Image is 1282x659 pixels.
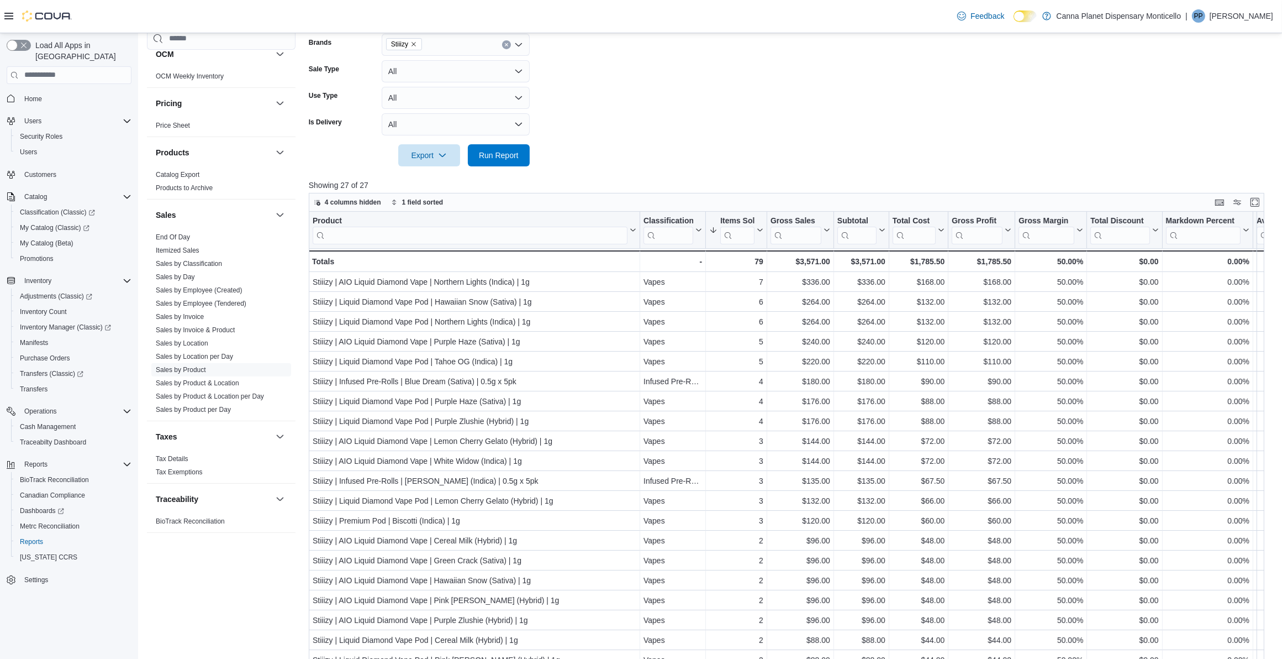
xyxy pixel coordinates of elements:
input: Dark Mode [1014,11,1037,22]
span: PP [1194,9,1203,23]
span: Dashboards [20,506,64,515]
button: Gross Profit [952,216,1011,244]
div: Stiiizy | Liquid Diamond Vape Pod | Hawaiian Snow (Sativa) | 1g [313,295,636,308]
div: 79 [709,255,763,268]
button: Users [2,113,136,129]
div: 50.00% [1019,315,1083,328]
div: - [643,255,702,268]
span: Security Roles [20,132,62,141]
div: 50.00% [1019,335,1083,348]
button: Sales [156,210,271,221]
button: Security Roles [11,129,136,144]
button: 1 field sorted [387,196,448,209]
span: My Catalog (Classic) [15,221,131,234]
button: Operations [20,405,61,418]
div: OCM [147,70,296,87]
img: Cova [22,11,72,22]
span: Sales by Invoice & Product [156,326,235,334]
a: Customers [20,168,61,181]
div: $110.00 [893,355,945,368]
span: Adjustments (Classic) [20,292,92,301]
div: $336.00 [837,275,885,289]
div: Gross Sales [771,216,821,226]
button: Enter fullscreen [1248,196,1262,209]
a: Classification (Classic) [11,205,136,220]
h3: OCM [156,49,174,60]
a: [US_STATE] CCRS [15,551,82,564]
a: Canadian Compliance [15,489,89,502]
span: 4 columns hidden [325,198,381,207]
div: $264.00 [837,315,885,328]
span: Sales by Classification [156,259,222,268]
button: Product [313,216,636,244]
div: 5 [709,355,763,368]
span: Reports [24,460,48,469]
span: [US_STATE] CCRS [20,553,77,562]
span: Transfers (Classic) [20,369,83,378]
a: Sales by Location per Day [156,353,233,360]
button: Run Report [468,144,530,166]
a: Sales by Day [156,273,195,281]
span: 1 field sorted [402,198,444,207]
span: Washington CCRS [15,551,131,564]
div: Stiiizy | Liquid Diamond Vape Pod | Tahoe OG (Indica) | 1g [313,355,636,368]
a: Products to Archive [156,184,213,192]
div: Gross Profit [952,216,1003,226]
button: My Catalog (Beta) [11,236,136,251]
a: My Catalog (Classic) [11,220,136,236]
div: $168.00 [952,275,1011,289]
span: Settings [20,573,131,587]
button: Pricing [273,97,287,110]
div: Items Sold [720,216,755,226]
a: Adjustments (Classic) [15,290,97,303]
div: Total Cost [893,216,936,226]
nav: Complex example [7,86,131,617]
span: Cash Management [20,422,76,431]
div: $3,571.00 [837,255,885,268]
a: Sales by Invoice & Product [156,326,235,334]
div: $132.00 [893,295,945,308]
button: Inventory [2,273,136,289]
span: Reports [15,535,131,548]
div: Subtotal [837,216,877,244]
div: $120.00 [893,335,945,348]
span: Sales by Invoice [156,312,204,321]
a: Manifests [15,336,52,349]
span: Load All Apps in [GEOGRAPHIC_DATA] [31,40,131,62]
button: Items Sold [709,216,763,244]
div: $132.00 [893,315,945,328]
span: Security Roles [15,130,131,143]
span: Products to Archive [156,184,213,192]
button: Inventory [20,274,56,287]
button: Clear input [502,40,511,49]
button: Users [20,114,46,128]
span: Price Sheet [156,121,190,130]
a: BioTrack Reconciliation [156,517,225,525]
a: Metrc Reconciliation [15,520,84,533]
a: Inventory Manager (Classic) [11,320,136,335]
div: $120.00 [952,335,1011,348]
div: 50.00% [1019,255,1083,268]
span: Inventory Count [20,307,67,316]
a: Security Roles [15,130,67,143]
a: Sales by Invoice [156,313,204,321]
div: $1,785.50 [952,255,1011,268]
button: Reports [20,458,52,471]
button: OCM [273,48,287,61]
span: My Catalog (Beta) [15,237,131,250]
a: Classification (Classic) [15,206,99,219]
button: Traceability [273,493,287,506]
button: Purchase Orders [11,351,136,366]
div: Vapes [643,355,702,368]
span: Promotions [15,252,131,265]
span: Stiiizy [391,39,408,50]
button: BioTrack Reconciliation [11,472,136,488]
span: Manifests [15,336,131,349]
span: Export [405,144,453,166]
button: Traceability [156,494,271,505]
div: Subtotal [837,216,877,226]
a: Catalog Export [156,171,199,179]
a: My Catalog (Beta) [15,237,78,250]
span: Operations [24,407,57,416]
a: Feedback [953,5,1009,27]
